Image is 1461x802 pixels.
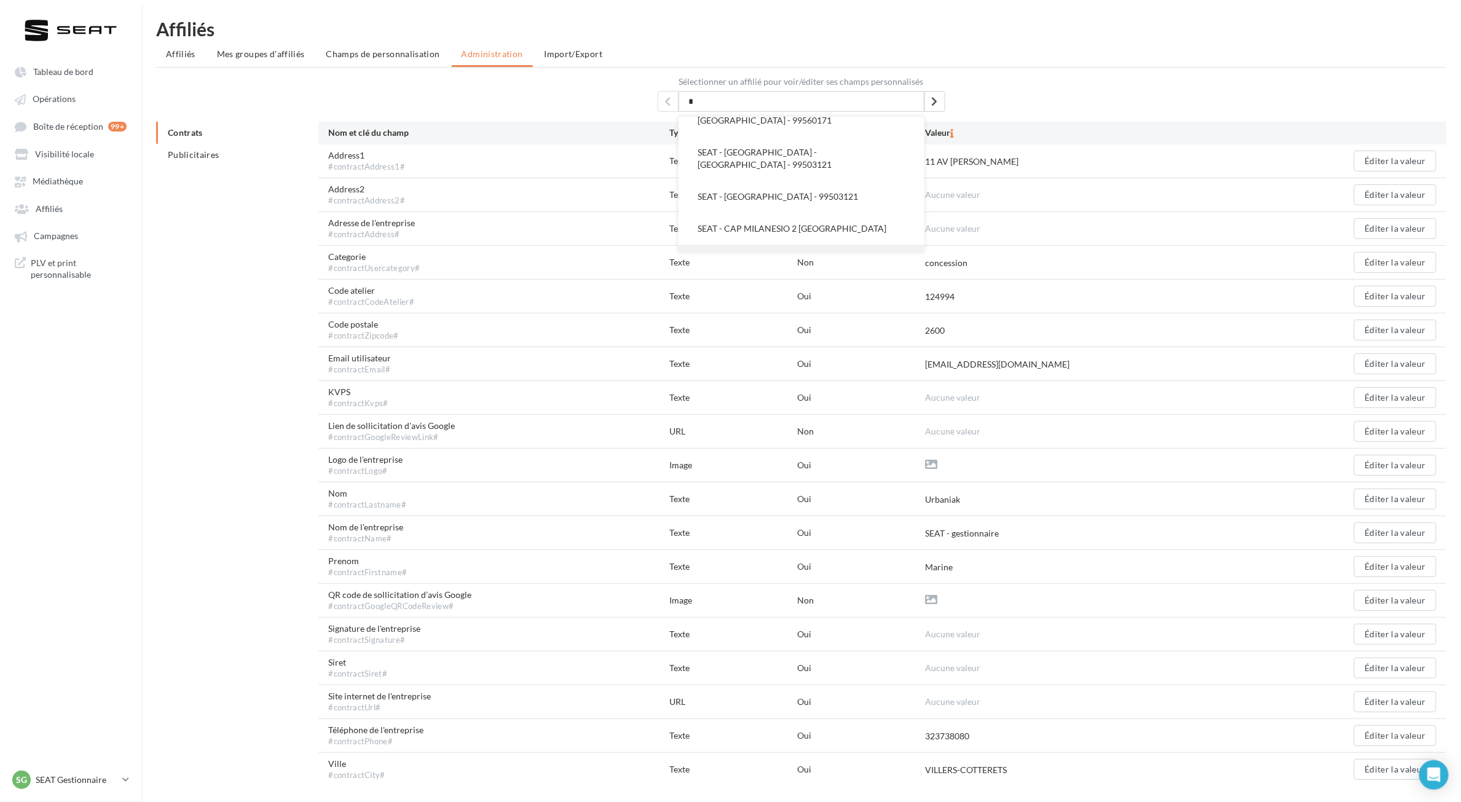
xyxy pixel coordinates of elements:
div: concession [925,257,967,269]
div: #contractSignature# [328,635,420,646]
button: Éditer la valeur [1354,691,1436,712]
span: Aucune valeur [925,629,980,639]
div: Non [797,594,925,607]
div: Texte [669,527,797,539]
button: Éditer la valeur [1354,725,1436,746]
button: Éditer la valeur [1354,522,1436,543]
div: SEAT - gestionnaire [925,527,999,540]
div: Texte [669,560,797,573]
div: Oui [797,459,925,471]
div: Oui [797,527,925,539]
span: Nom [328,487,406,511]
span: Opérations [33,94,76,104]
span: Mes groupes d'affiliés [217,49,305,59]
div: Open Intercom Messenger [1419,760,1449,790]
button: Éditer la valeur [1354,151,1436,171]
span: Code postale [328,318,399,342]
div: #contractUrl# [328,702,431,714]
span: Address2 [328,183,405,206]
span: Champs de personnalisation [326,49,440,59]
div: Texte [669,290,797,302]
div: Non [797,425,925,438]
div: URL [669,425,797,438]
div: #contractAddress# [328,229,415,240]
span: Prenom [328,555,407,578]
span: KVPS [328,386,388,409]
div: #contractEmail# [328,364,391,375]
div: #contractCity# [328,770,385,781]
div: 2600 [925,324,945,337]
div: Oui [797,729,925,742]
div: #contractGoogleQRCodeReview# [328,601,471,612]
span: Affiliés [36,203,63,214]
div: Texte [669,189,797,201]
div: #contractAddress2# [328,195,405,206]
span: Ville [328,758,385,781]
a: Tableau de bord [7,60,134,82]
div: Texte [669,391,797,404]
div: 11 AV [PERSON_NAME] [925,155,1018,168]
span: Boîte de réception [33,121,103,132]
span: Logo de l'entreprise [328,454,403,477]
div: Non [797,256,925,269]
span: Signature de l'entreprise [328,623,420,646]
div: Oui [797,391,925,404]
span: Adresse de l'entreprise [328,217,415,240]
div: Image [669,459,797,471]
div: #contractSiret# [328,669,387,680]
span: SEAT - [GEOGRAPHIC_DATA] - [GEOGRAPHIC_DATA] - 99503121 [698,147,832,170]
span: Visibilité locale [35,149,94,159]
div: VILLERS-COTTERETS [925,764,1007,776]
div: 99+ [108,122,127,132]
div: Oui [797,696,925,708]
span: SG [16,774,27,786]
div: Oui [797,324,925,336]
button: SEAT - CAP MILANESIO 2 [GEOGRAPHIC_DATA] [679,213,924,245]
div: Oui [797,290,925,302]
div: #contractPhone# [328,736,423,747]
button: Éditer la valeur [1354,455,1436,476]
div: Texte [669,493,797,505]
button: Éditer la valeur [1354,489,1436,509]
span: Lien de sollicitation d'avis Google [328,420,455,443]
span: Tableau de bord [33,66,93,77]
button: Éditer la valeur [1354,658,1436,678]
span: Aucune valeur [925,189,980,200]
div: #contractAddress1# [328,162,405,173]
button: Éditer la valeur [1354,421,1436,442]
div: 124994 [925,291,955,303]
div: Texte [669,256,797,269]
div: Oui [797,662,925,674]
button: SEAT - [GEOGRAPHIC_DATA] - 99503121 [679,181,924,213]
a: Opérations [7,87,134,109]
div: Oui [797,358,925,370]
button: Éditer la valeur [1354,624,1436,645]
span: Site internet de l'entreprise [328,690,431,714]
span: Aucune valeur [925,223,980,234]
div: Oui [797,628,925,640]
div: Texte [669,155,797,167]
p: SEAT Gestionnaire [36,774,117,786]
div: 323738080 [925,730,969,742]
div: Texte [669,324,797,336]
div: Texte [669,729,797,742]
div: Image [669,594,797,607]
button: Éditer la valeur [1354,387,1436,408]
div: #contractLogo# [328,466,403,477]
button: Éditer la valeur [1354,252,1436,273]
div: URL [669,696,797,708]
span: Publicitaires [168,149,219,160]
div: Texte [669,763,797,776]
span: SEAT - CAP MILANESIO 2 [GEOGRAPHIC_DATA] [698,223,887,234]
span: Téléphone de l'entreprise [328,724,423,747]
a: Médiathèque [7,170,134,192]
div: #contractName# [328,533,403,544]
div: Marine [925,561,953,573]
span: Aucune valeur [925,662,980,673]
span: SEAT - [GEOGRAPHIC_DATA] - 99503121 [698,191,859,202]
button: SEAT - [GEOGRAPHIC_DATA] - [GEOGRAPHIC_DATA] - 99503121 [679,136,924,181]
div: Type [669,127,797,140]
span: Campagnes [34,231,78,242]
button: Éditer la valeur [1354,353,1436,374]
a: Boîte de réception 99+ [7,115,134,138]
